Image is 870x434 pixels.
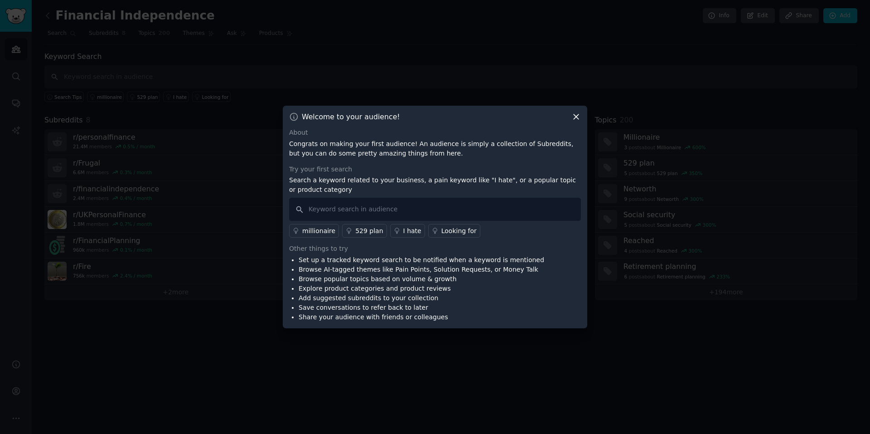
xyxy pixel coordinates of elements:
[289,224,339,238] a: millionaire
[299,284,544,293] li: Explore product categories and product reviews
[289,128,581,137] div: About
[299,255,544,265] li: Set up a tracked keyword search to be notified when a keyword is mentioned
[428,224,480,238] a: Looking for
[289,139,581,158] p: Congrats on making your first audience! An audience is simply a collection of Subreddits, but you...
[299,293,544,303] li: Add suggested subreddits to your collection
[289,198,581,221] input: Keyword search in audience
[289,165,581,174] div: Try your first search
[390,224,425,238] a: I hate
[441,226,477,236] div: Looking for
[302,226,335,236] div: millionaire
[289,176,581,195] p: Search a keyword related to your business, a pain keyword like "I hate", or a popular topic or pr...
[342,224,387,238] a: 529 plan
[403,226,421,236] div: I hate
[299,312,544,322] li: Share your audience with friends or colleagues
[289,244,581,254] div: Other things to try
[299,274,544,284] li: Browse popular topics based on volume & growth
[302,112,400,122] h3: Welcome to your audience!
[355,226,383,236] div: 529 plan
[299,303,544,312] li: Save conversations to refer back to later
[299,265,544,274] li: Browse AI-tagged themes like Pain Points, Solution Requests, or Money Talk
